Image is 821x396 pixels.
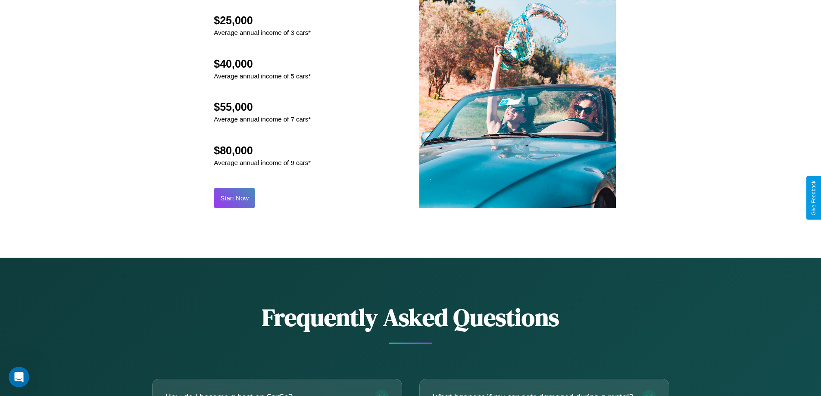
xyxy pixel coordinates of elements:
[811,181,817,215] div: Give Feedback
[214,27,311,38] p: Average annual income of 3 cars*
[214,157,311,168] p: Average annual income of 9 cars*
[214,70,311,82] p: Average annual income of 5 cars*
[214,188,255,208] button: Start Now
[152,301,669,334] h2: Frequently Asked Questions
[214,144,311,157] h2: $80,000
[214,113,311,125] p: Average annual income of 7 cars*
[9,367,29,387] iframe: Intercom live chat
[214,58,311,70] h2: $40,000
[214,101,311,113] h2: $55,000
[214,14,311,27] h2: $25,000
